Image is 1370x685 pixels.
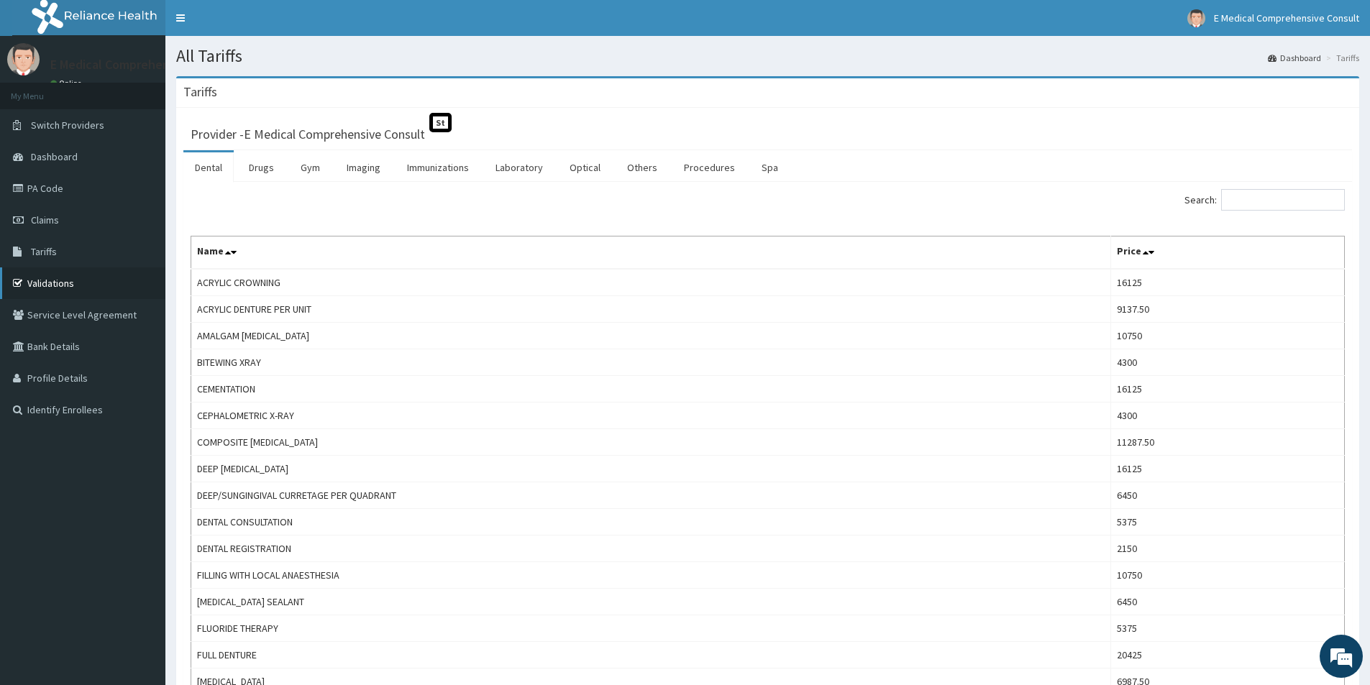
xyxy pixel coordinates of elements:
[183,152,234,183] a: Dental
[1111,429,1345,456] td: 11287.50
[191,615,1111,642] td: FLUORIDE THERAPY
[335,152,392,183] a: Imaging
[191,269,1111,296] td: ACRYLIC CROWNING
[1214,12,1359,24] span: E Medical Comprehensive Consult
[616,152,669,183] a: Others
[289,152,332,183] a: Gym
[183,86,217,98] h3: Tariffs
[191,128,425,141] h3: Provider - E Medical Comprehensive Consult
[191,589,1111,615] td: [MEDICAL_DATA] SEALANT
[1111,482,1345,509] td: 6450
[31,119,104,132] span: Switch Providers
[1111,562,1345,589] td: 10750
[191,349,1111,376] td: BITEWING XRAY
[1184,189,1345,211] label: Search:
[191,535,1111,562] td: DENTAL REGISTRATION
[1111,269,1345,296] td: 16125
[191,562,1111,589] td: FILLING WITH LOCAL ANAESTHESIA
[429,113,452,132] span: St
[1221,189,1345,211] input: Search:
[191,323,1111,349] td: AMALGAM [MEDICAL_DATA]
[1111,296,1345,323] td: 9137.50
[176,47,1359,65] h1: All Tariffs
[1111,456,1345,482] td: 16125
[7,43,40,75] img: User Image
[31,150,78,163] span: Dashboard
[1111,642,1345,668] td: 20425
[1111,535,1345,562] td: 2150
[191,482,1111,509] td: DEEP/SUNGINGIVAL CURRETAGE PER QUADRANT
[1111,323,1345,349] td: 10750
[1323,52,1359,64] li: Tariffs
[1187,9,1205,27] img: User Image
[191,236,1111,270] th: Name
[191,403,1111,429] td: CEPHALOMETRIC X-RAY
[31,245,57,258] span: Tariffs
[191,376,1111,403] td: CEMENTATION
[1111,589,1345,615] td: 6450
[558,152,612,183] a: Optical
[1111,236,1345,270] th: Price
[191,296,1111,323] td: ACRYLIC DENTURE PER UNIT
[191,456,1111,482] td: DEEP [MEDICAL_DATA]
[1268,52,1321,64] a: Dashboard
[191,509,1111,535] td: DENTAL CONSULTATION
[50,78,85,88] a: Online
[237,152,286,183] a: Drugs
[1111,349,1345,376] td: 4300
[1111,376,1345,403] td: 16125
[191,429,1111,456] td: COMPOSITE [MEDICAL_DATA]
[1111,403,1345,429] td: 4300
[31,213,59,226] span: Claims
[191,642,1111,668] td: FULL DENTURE
[484,152,554,183] a: Laboratory
[1111,615,1345,642] td: 5375
[1111,509,1345,535] td: 5375
[50,58,238,71] p: E Medical Comprehensive Consult
[396,152,480,183] a: Immunizations
[672,152,746,183] a: Procedures
[750,152,790,183] a: Spa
